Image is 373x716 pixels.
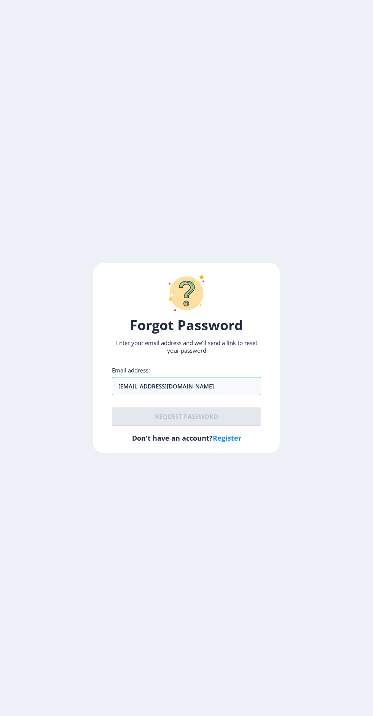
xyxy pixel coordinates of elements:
[112,377,261,395] input: Email address
[112,408,261,426] button: Request password
[164,270,209,316] img: question-mark
[112,433,261,443] h6: Don't have an account?
[213,433,241,443] a: Register
[112,366,150,374] label: Email address:
[112,339,261,354] p: Enter your email address and we’ll send a link to reset your password
[112,316,261,334] h1: Forgot Password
